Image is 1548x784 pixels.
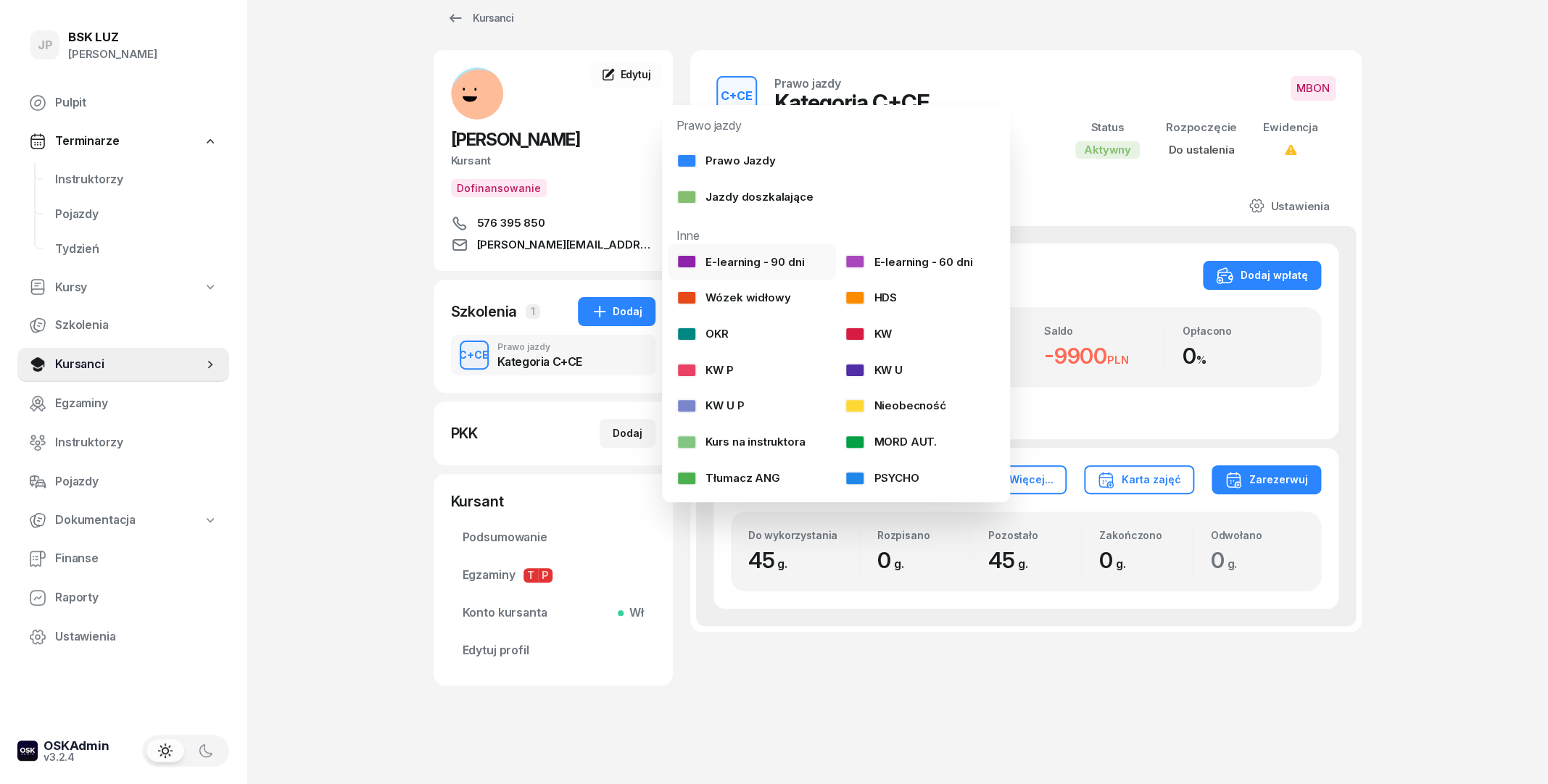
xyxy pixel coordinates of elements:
[451,236,655,254] a: [PERSON_NAME][EMAIL_ADDRESS][DOMAIN_NAME]
[774,78,841,89] div: Prawo jazdy
[578,297,655,326] button: Dodaj
[68,31,157,43] div: BSK LUZ
[55,355,203,374] span: Kursanci
[1099,547,1133,573] span: 0
[845,469,919,488] div: PSYCHO
[988,529,1081,541] div: Pozostało
[463,528,644,547] span: Podsumowanie
[477,236,655,254] span: [PERSON_NAME][EMAIL_ADDRESS][DOMAIN_NAME]
[676,325,729,343] div: OKR
[620,68,650,80] span: Edytuj
[44,739,109,751] div: OSKAdmin
[44,232,229,267] a: Tydzień
[1166,118,1237,137] div: Rozpoczęcie
[1203,261,1321,290] button: Dodaj wpłatę
[497,356,582,367] div: Kategoria C+CE
[877,547,911,573] span: 0
[774,89,930,115] div: Kategoria C+CE
[17,271,229,304] a: Kursy
[17,125,229,158] a: Terminarze
[55,627,218,646] span: Ustawienia
[17,425,229,460] a: Instruktorzy
[676,396,744,415] div: KW U P
[451,301,518,322] div: Szkolenia
[1168,143,1234,157] span: Do ustalenia
[845,396,945,415] div: Nieobecność
[44,162,229,197] a: Instruktorzy
[55,240,218,259] span: Tydzień
[1097,471,1181,488] div: Karta zajęć
[1291,76,1336,101] span: MBON
[676,253,804,272] div: E-learning - 90 dni
[1044,343,1165,370] div: -9900
[434,4,526,33] a: Kursanci
[591,303,642,320] div: Dodaj
[55,170,218,189] span: Instruktorzy
[1225,471,1308,488] div: Zarezerwuj
[526,304,540,319] span: 1
[1183,343,1304,370] div: 0
[17,347,229,382] a: Kursanci
[55,511,136,530] span: Dokumentacja
[715,84,758,109] div: C+CE
[748,547,795,573] span: 45
[613,425,642,442] div: Dodaj
[451,520,655,555] a: Podsumowanie
[845,288,897,307] div: HDS
[845,325,892,343] div: KW
[591,62,661,88] a: Edytuj
[877,529,970,541] div: Rozpisano
[1210,547,1244,573] span: 0
[451,491,655,512] div: Kursant
[676,469,779,488] div: Tłumacz ANG
[17,741,38,761] img: logo-xs-dark@2x.png
[845,433,937,451] div: MORD AUT.
[451,151,655,170] div: Kursant
[716,76,757,117] button: C+CE
[17,541,229,576] a: Finanse
[1263,118,1318,137] div: Ewidencja
[68,45,157,64] div: [PERSON_NAME]
[497,343,582,351] div: Prawo jazdy
[538,568,552,583] span: P
[523,568,538,583] span: T
[996,465,1067,494] button: Więcej...
[676,288,790,307] div: Wózek widłowy
[17,580,229,615] a: Raporty
[17,86,229,120] a: Pulpit
[55,472,218,491] span: Pojazdy
[777,556,787,571] small: g.
[600,419,655,448] button: Dodaj
[44,751,109,762] div: v3.2.4
[453,346,494,364] div: C+CE
[748,529,859,541] div: Do wykorzystania
[1212,465,1321,494] button: Zarezerwuj
[460,341,489,370] button: C+CE
[55,205,218,224] span: Pojazdy
[1183,325,1304,337] div: Opłacono
[894,556,904,571] small: g.
[1084,465,1194,494] button: Karta zajęć
[451,335,655,375] button: C+CEPrawo jazdyKategoria C+CE
[1237,185,1341,226] a: Ustawienia
[44,197,229,232] a: Pojazdy
[624,604,644,622] span: Wł
[1044,325,1165,337] div: Saldo
[17,386,229,421] a: Egzaminy
[477,214,545,232] span: 576 395 850
[447,9,513,27] div: Kursanci
[451,179,547,197] span: Dofinansowanie
[1116,556,1126,571] small: g.
[55,588,218,607] span: Raporty
[451,129,580,150] span: [PERSON_NAME]
[676,188,813,207] div: Jazdy doszkalające
[451,633,655,668] a: Edytuj profil
[676,433,805,451] div: Kurs na instruktora
[1216,267,1308,284] div: Dodaj wpłatę
[451,423,479,443] div: PKK
[17,504,229,537] a: Dokumentacja
[17,308,229,343] a: Szkolenia
[17,464,229,499] a: Pojazdy
[55,93,218,112] span: Pulpit
[676,361,733,380] div: KW P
